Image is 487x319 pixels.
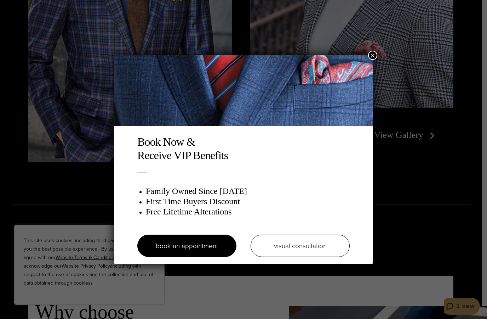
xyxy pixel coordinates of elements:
a: visual consultation [251,235,350,257]
a: book an appointment [137,235,236,257]
h3: Family Owned Since [DATE] [146,186,350,196]
h3: Free Lifetime Alterations [146,207,350,217]
h2: Book Now & Receive VIP Benefits [137,135,350,162]
button: Close [368,51,377,60]
span: 1 new [12,5,31,12]
h3: First Time Buyers Discount [146,196,350,207]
